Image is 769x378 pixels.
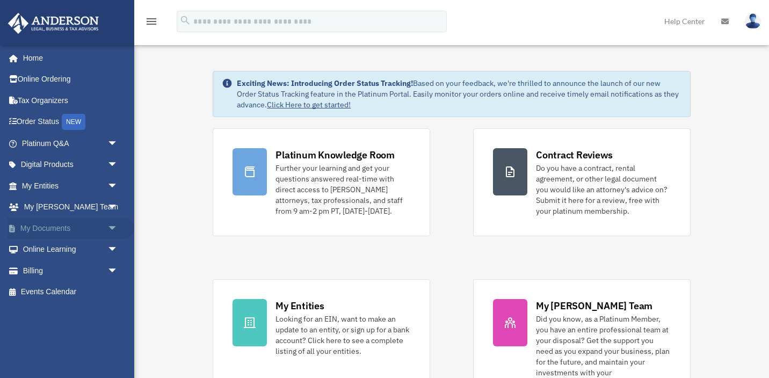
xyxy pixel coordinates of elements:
a: Click Here to get started! [267,100,351,110]
a: Platinum Knowledge Room Further your learning and get your questions answered real-time with dire... [213,128,430,236]
span: arrow_drop_down [107,175,129,197]
a: Order StatusNEW [8,111,134,133]
a: Contract Reviews Do you have a contract, rental agreement, or other legal document you would like... [473,128,691,236]
div: Contract Reviews [536,148,613,162]
img: Anderson Advisors Platinum Portal [5,13,102,34]
div: Looking for an EIN, want to make an update to an entity, or sign up for a bank account? Click her... [275,314,410,357]
a: My [PERSON_NAME] Teamarrow_drop_down [8,197,134,218]
div: NEW [62,114,85,130]
span: arrow_drop_down [107,154,129,176]
img: User Pic [745,13,761,29]
span: arrow_drop_down [107,197,129,219]
a: Events Calendar [8,281,134,303]
div: Platinum Knowledge Room [275,148,395,162]
a: Online Learningarrow_drop_down [8,239,134,260]
div: My Entities [275,299,324,312]
span: arrow_drop_down [107,133,129,155]
a: Tax Organizers [8,90,134,111]
div: Do you have a contract, rental agreement, or other legal document you would like an attorney's ad... [536,163,671,216]
div: Further your learning and get your questions answered real-time with direct access to [PERSON_NAM... [275,163,410,216]
a: My Entitiesarrow_drop_down [8,175,134,197]
div: My [PERSON_NAME] Team [536,299,652,312]
a: Platinum Q&Aarrow_drop_down [8,133,134,154]
a: Home [8,47,129,69]
a: menu [145,19,158,28]
span: arrow_drop_down [107,217,129,239]
a: Online Ordering [8,69,134,90]
a: Billingarrow_drop_down [8,260,134,281]
a: Digital Productsarrow_drop_down [8,154,134,176]
div: Based on your feedback, we're thrilled to announce the launch of our new Order Status Tracking fe... [237,78,681,110]
span: arrow_drop_down [107,260,129,282]
i: search [179,14,191,26]
a: My Documentsarrow_drop_down [8,217,134,239]
span: arrow_drop_down [107,239,129,261]
i: menu [145,15,158,28]
strong: Exciting News: Introducing Order Status Tracking! [237,78,413,88]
